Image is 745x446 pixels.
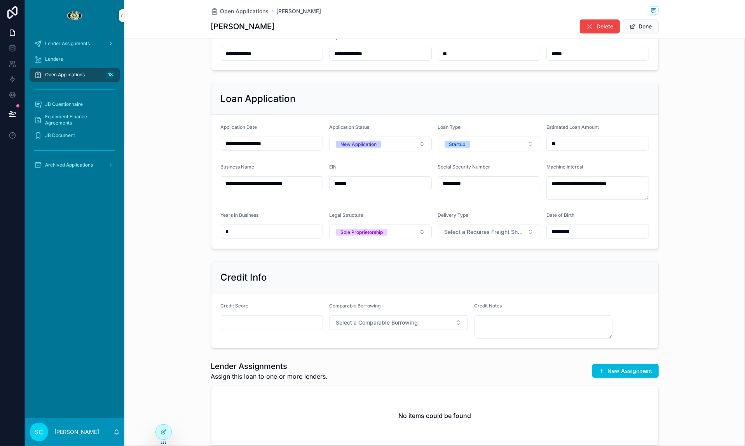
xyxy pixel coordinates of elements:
div: scrollable content [25,31,124,182]
button: Select Button [329,137,432,151]
span: Application Status [329,124,369,130]
button: Select Button [329,225,432,239]
span: Date of Birth [546,212,574,218]
img: App logo [66,9,82,22]
a: Lenders [30,52,120,66]
span: Lenders [45,56,63,62]
h1: [PERSON_NAME] [211,21,275,32]
p: [PERSON_NAME] [54,428,99,436]
span: Years in Business [221,212,259,218]
span: Credit Score [221,303,249,309]
a: Lender Assignments [30,37,120,51]
span: Machine Interest [546,164,583,170]
span: Credit Notes [474,303,502,309]
button: Select Button [438,137,541,151]
button: Done [623,19,659,33]
span: Assign this loan to one or more lenders. [211,372,328,381]
button: Select Button [329,315,468,330]
span: JB Questionnaire [45,101,83,107]
a: JB Questionnaire [30,97,120,111]
span: Open Applications [220,7,269,15]
a: Equipment Finance Agreements [30,113,120,127]
span: EIN [329,164,337,170]
span: Equipment Finance Agreements [45,114,112,126]
span: Archived Applications [45,162,93,168]
a: Open Applications [211,7,269,15]
a: [PERSON_NAME] [277,7,321,15]
h2: No items could be found [398,411,471,420]
span: Delete [597,23,614,30]
span: SC [35,427,43,437]
a: Archived Applications [30,158,120,172]
span: Lender Assignments [45,40,90,47]
h1: Lender Assignments [211,361,328,372]
h2: Credit Info [221,271,267,284]
span: Social Security Number [438,164,490,170]
span: Loan Type [438,124,461,130]
span: Select a Comparable Borrowing [336,319,418,327]
span: Comparable Borrowing [329,303,380,309]
span: Select a Requires Freight Shipping? [445,228,525,236]
a: Open Applications18 [30,68,120,82]
h2: Loan Application [221,93,296,105]
span: Business Name [221,164,255,170]
span: Estimated Loan Amount [546,124,599,130]
a: JB Document [30,128,120,142]
div: New Application [340,141,377,148]
span: Application Date [221,124,257,130]
div: Sole Proprietorship [340,229,383,236]
button: Delete [580,19,620,33]
button: New Assignment [592,364,659,378]
div: 18 [106,70,115,79]
span: Open Applications [45,72,85,78]
span: Legal Structure [329,212,363,218]
span: JB Document [45,132,75,139]
div: Startup [449,141,466,148]
span: Delivery Type [438,212,469,218]
button: Select Button [438,225,541,239]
